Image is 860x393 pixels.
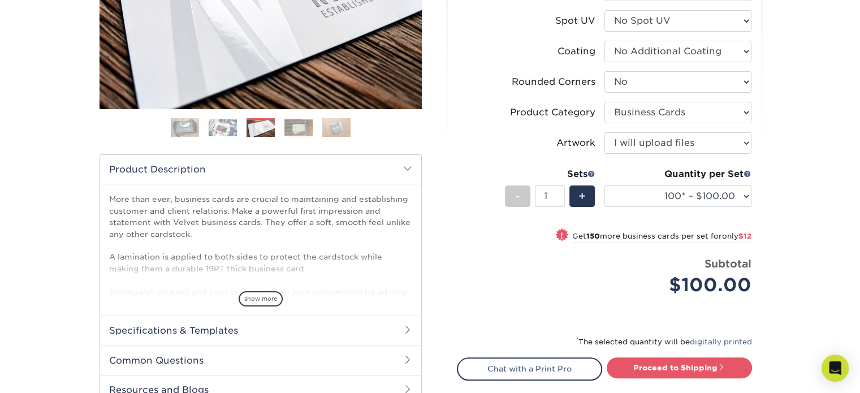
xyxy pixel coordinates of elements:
[578,188,586,205] span: +
[505,167,595,181] div: Sets
[100,346,421,375] h2: Common Questions
[822,355,849,382] div: Open Intercom Messenger
[558,45,595,58] div: Coating
[109,193,412,378] p: More than ever, business cards are crucial to maintaining and establishing customer and client re...
[690,338,752,346] a: digitally printed
[705,257,751,270] strong: Subtotal
[209,119,237,136] img: Business Cards 02
[607,357,752,378] a: Proceed to Shipping
[284,119,313,136] img: Business Cards 04
[247,120,275,137] img: Business Cards 03
[322,118,351,137] img: Business Cards 05
[556,136,595,150] div: Artwork
[572,232,751,243] small: Get more business cards per set for
[457,357,602,380] a: Chat with a Print Pro
[560,230,563,241] span: !
[613,271,751,299] div: $100.00
[722,232,751,240] span: only
[239,291,283,306] span: show more
[555,14,595,28] div: Spot UV
[512,75,595,89] div: Rounded Corners
[100,155,421,184] h2: Product Description
[171,114,199,142] img: Business Cards 01
[576,338,752,346] small: The selected quantity will be
[604,167,751,181] div: Quantity per Set
[515,188,520,205] span: -
[586,232,600,240] strong: 150
[100,316,421,345] h2: Specifications & Templates
[510,106,595,119] div: Product Category
[738,232,751,240] span: $12
[3,359,96,389] iframe: Google Customer Reviews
